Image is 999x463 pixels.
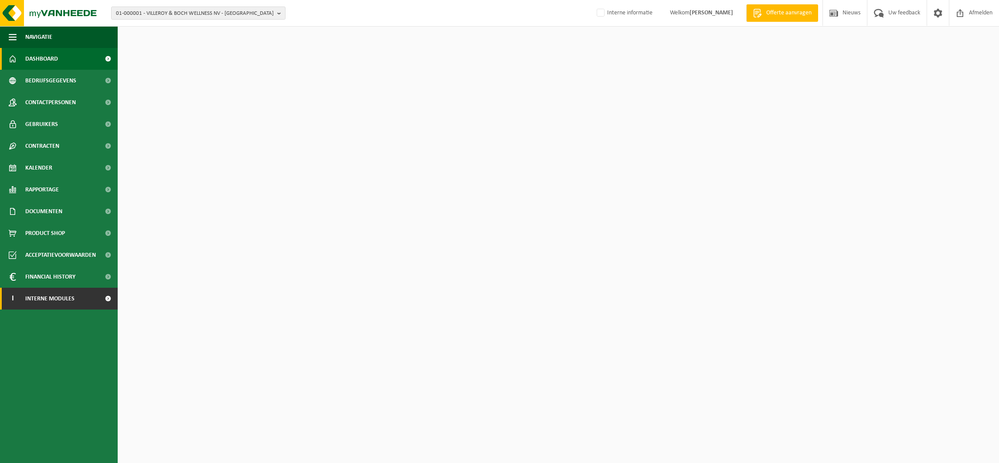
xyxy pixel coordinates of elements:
span: Interne modules [25,288,75,310]
span: Gebruikers [25,113,58,135]
span: Bedrijfsgegevens [25,70,76,92]
span: Contactpersonen [25,92,76,113]
span: I [9,288,17,310]
span: Acceptatievoorwaarden [25,244,96,266]
span: Navigatie [25,26,52,48]
button: 01-000001 - VILLEROY & BOCH WELLNESS NV - [GEOGRAPHIC_DATA] [111,7,285,20]
span: Dashboard [25,48,58,70]
span: Contracten [25,135,59,157]
span: 01-000001 - VILLEROY & BOCH WELLNESS NV - [GEOGRAPHIC_DATA] [116,7,274,20]
span: Documenten [25,201,62,222]
strong: [PERSON_NAME] [690,10,733,16]
span: Offerte aanvragen [764,9,814,17]
a: Offerte aanvragen [746,4,818,22]
span: Kalender [25,157,52,179]
span: Product Shop [25,222,65,244]
label: Interne informatie [595,7,652,20]
span: Rapportage [25,179,59,201]
span: Financial History [25,266,75,288]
